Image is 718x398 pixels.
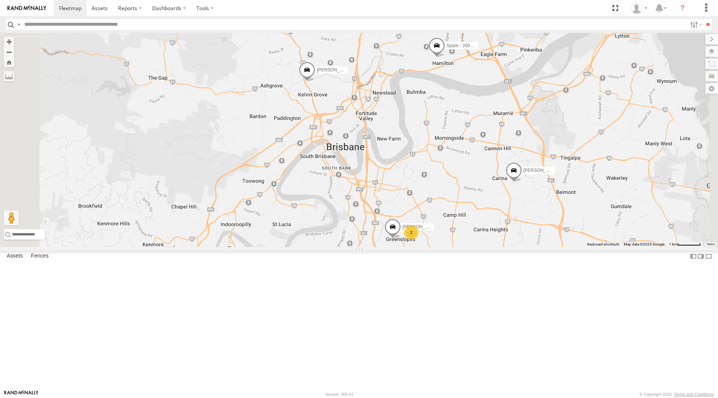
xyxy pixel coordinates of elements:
label: Assets [3,251,27,262]
button: Keyboard shortcuts [587,242,619,247]
label: Search Filter Options [687,19,703,30]
label: Search Query [16,19,22,30]
div: 2 [404,225,419,240]
span: Spare - 269 EH7 [447,43,480,48]
label: Fences [27,251,52,262]
button: Zoom in [4,37,14,47]
button: Map Scale: 1 km per 59 pixels [667,242,703,247]
span: Map data ©2025 Google [624,242,665,246]
i: ? [676,2,688,14]
span: [PERSON_NAME] - 063 EB2 [317,67,375,72]
div: © Copyright 2025 - [639,392,714,397]
span: 1 km [669,242,677,246]
div: Version: 309.01 [325,392,353,397]
label: Hide Summary Table [705,251,712,262]
div: Marco DiBenedetto [628,3,650,14]
button: Zoom Home [4,57,14,67]
a: Terms and Conditions [674,392,714,397]
label: Dock Summary Table to the Right [697,251,705,262]
span: [PERSON_NAME]- 817BG4 [402,224,458,229]
a: Visit our Website [4,391,39,398]
label: Measure [4,71,14,81]
a: Terms (opens in new tab) [707,243,715,246]
img: rand-logo.svg [7,6,46,11]
label: Map Settings [705,83,718,94]
button: Zoom out [4,47,14,57]
label: Dock Summary Table to the Left [690,251,697,262]
button: Drag Pegman onto the map to open Street View [4,210,19,225]
span: [PERSON_NAME] [524,168,561,173]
